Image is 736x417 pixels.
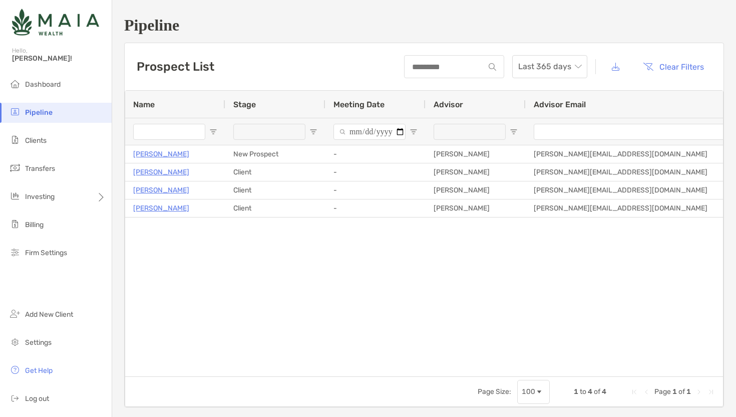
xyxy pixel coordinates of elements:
span: Name [133,100,155,109]
span: Investing [25,192,55,201]
span: Advisor [434,100,463,109]
span: of [594,387,600,396]
span: 1 [574,387,578,396]
div: Next Page [695,388,703,396]
img: get-help icon [9,364,21,376]
div: - [325,163,426,181]
div: First Page [630,388,638,396]
div: [PERSON_NAME] [426,163,526,181]
span: Firm Settings [25,249,67,257]
img: add_new_client icon [9,308,21,320]
div: Previous Page [642,388,650,396]
input: Name Filter Input [133,124,205,140]
div: [PERSON_NAME] [426,145,526,163]
img: clients icon [9,134,21,146]
div: Client [225,181,325,199]
img: logout icon [9,392,21,404]
h3: Prospect List [137,60,214,74]
span: 1 [672,387,677,396]
span: of [678,387,685,396]
span: Clients [25,136,47,145]
img: investing icon [9,190,21,202]
div: - [325,199,426,217]
button: Open Filter Menu [209,128,217,136]
span: Page [654,387,671,396]
img: billing icon [9,218,21,230]
span: Pipeline [25,108,53,117]
h1: Pipeline [124,16,724,35]
div: Last Page [707,388,715,396]
a: [PERSON_NAME] [133,184,189,196]
img: settings icon [9,336,21,348]
span: Add New Client [25,310,73,319]
span: Settings [25,338,52,347]
div: Page Size: [478,387,511,396]
span: Transfers [25,164,55,173]
div: Client [225,163,325,181]
span: Meeting Date [333,100,385,109]
span: Last 365 days [518,56,581,78]
div: [PERSON_NAME] [426,181,526,199]
div: New Prospect [225,145,325,163]
button: Open Filter Menu [510,128,518,136]
img: input icon [489,63,496,71]
div: 100 [522,387,535,396]
a: [PERSON_NAME] [133,148,189,160]
span: Dashboard [25,80,61,89]
img: firm-settings icon [9,246,21,258]
div: - [325,145,426,163]
span: Log out [25,394,49,403]
button: Open Filter Menu [309,128,317,136]
span: Stage [233,100,256,109]
a: [PERSON_NAME] [133,202,189,215]
img: transfers icon [9,162,21,174]
img: pipeline icon [9,106,21,118]
div: [PERSON_NAME] [426,199,526,217]
input: Meeting Date Filter Input [333,124,406,140]
span: Advisor Email [534,100,586,109]
span: 4 [602,387,606,396]
div: - [325,181,426,199]
span: Get Help [25,366,53,375]
img: Zoe Logo [12,4,99,40]
div: Client [225,199,325,217]
span: 1 [686,387,691,396]
span: to [580,387,586,396]
button: Clear Filters [635,56,711,78]
span: Billing [25,221,44,229]
img: dashboard icon [9,78,21,90]
div: Page Size [517,380,550,404]
span: [PERSON_NAME]! [12,54,106,63]
span: 4 [588,387,592,396]
a: [PERSON_NAME] [133,166,189,178]
button: Open Filter Menu [410,128,418,136]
